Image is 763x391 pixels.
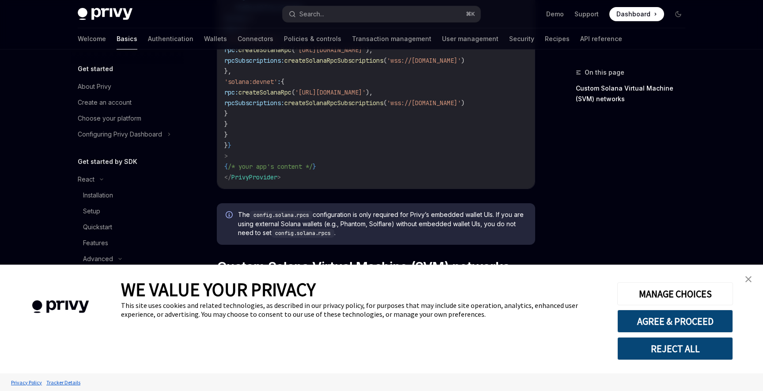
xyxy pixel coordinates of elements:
span: }, [224,67,231,75]
div: Features [83,238,108,248]
a: API reference [580,28,622,49]
a: Demo [546,10,564,19]
span: createSolanaRpcSubscriptions [284,99,383,107]
span: /* your app's content */ [228,163,313,171]
a: Support [574,10,599,19]
div: Choose your platform [78,113,141,124]
span: The configuration is only required for Privy’s embedded wallet UIs. If you are using external Sol... [238,210,526,238]
a: Create an account [71,95,184,110]
a: Setup [71,203,184,219]
span: } [224,131,228,139]
button: Toggle dark mode [671,7,685,21]
span: rpcSubscriptions: [224,57,284,65]
span: { [224,163,228,171]
span: 'solana:devnet' [224,78,277,86]
div: Advanced [83,254,113,264]
div: Quickstart [83,222,112,232]
span: } [228,141,231,149]
button: MANAGE CHOICES [617,282,733,305]
span: Custom Solana Virtual Machine (SVM) networks [217,259,510,275]
span: rpc: [224,88,238,96]
a: Tracker Details [44,375,83,390]
button: REJECT ALL [617,337,733,360]
span: ( [383,57,387,65]
a: Quickstart [71,219,184,235]
span: 'wss://[DOMAIN_NAME]' [387,99,461,107]
img: dark logo [78,8,132,20]
div: Configuring Privy Dashboard [78,129,162,140]
span: ( [383,99,387,107]
a: Security [509,28,534,49]
span: > [224,152,228,160]
span: PrivyProvider [231,173,277,181]
a: close banner [740,270,757,288]
span: </ [224,173,231,181]
span: } [224,110,228,118]
span: '[URL][DOMAIN_NAME]' [295,88,366,96]
span: rpc: [224,46,238,54]
a: Dashboard [609,7,664,21]
button: AGREE & PROCEED [617,310,733,333]
a: Custom Solana Virtual Machine (SVM) networks [576,81,692,106]
span: WE VALUE YOUR PRIVACY [121,278,316,301]
span: ), [366,46,373,54]
code: config.solana.rpcs [272,229,334,238]
a: About Privy [71,79,184,95]
a: Installation [71,187,184,203]
a: Welcome [78,28,106,49]
a: Authentication [148,28,193,49]
a: Choose your platform [71,110,184,126]
div: React [78,174,94,185]
div: Setup [83,206,100,216]
span: '[URL][DOMAIN_NAME]' [295,46,366,54]
a: Basics [117,28,137,49]
span: ( [291,88,295,96]
span: { [281,78,284,86]
span: > [277,173,281,181]
span: } [224,120,228,128]
span: createSolanaRpc [238,46,291,54]
img: company logo [13,288,108,326]
a: Transaction management [352,28,431,49]
span: createSolanaRpcSubscriptions [284,57,383,65]
span: ⌘ K [466,11,475,18]
a: Wallets [204,28,227,49]
a: Connectors [238,28,273,49]
a: Recipes [545,28,570,49]
img: close banner [745,276,752,282]
div: About Privy [78,81,111,92]
a: Features [71,235,184,251]
span: ), [366,88,373,96]
button: Search...⌘K [283,6,480,22]
h5: Get started by SDK [78,156,137,167]
span: rpcSubscriptions: [224,99,284,107]
div: Create an account [78,97,132,108]
div: Search... [299,9,324,19]
span: Dashboard [616,10,650,19]
div: This site uses cookies and related technologies, as described in our privacy policy, for purposes... [121,301,604,319]
code: config.solana.rpcs [250,211,313,220]
div: Installation [83,190,113,201]
span: ) [461,99,465,107]
span: On this page [585,67,624,78]
span: createSolanaRpc [238,88,291,96]
svg: Info [226,211,234,220]
a: Policies & controls [284,28,341,49]
span: ) [461,57,465,65]
a: User management [442,28,499,49]
span: } [224,141,228,149]
h5: Get started [78,64,113,74]
span: : [277,78,281,86]
span: 'wss://[DOMAIN_NAME]' [387,57,461,65]
a: Privacy Policy [9,375,44,390]
span: ( [291,46,295,54]
span: } [313,163,316,171]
